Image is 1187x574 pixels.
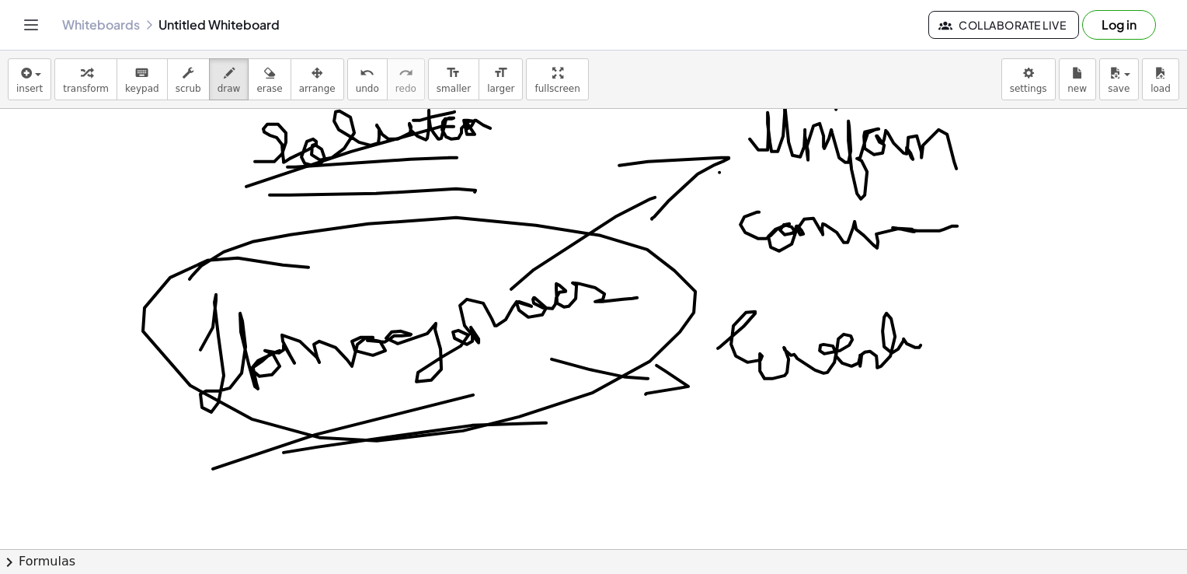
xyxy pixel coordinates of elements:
[63,83,109,94] span: transform
[209,58,249,100] button: draw
[134,64,149,82] i: keyboard
[1010,83,1047,94] span: settings
[479,58,523,100] button: format_sizelarger
[1150,83,1171,94] span: load
[176,83,201,94] span: scrub
[1067,83,1087,94] span: new
[1082,10,1156,40] button: Log in
[256,83,282,94] span: erase
[387,58,425,100] button: redoredo
[487,83,514,94] span: larger
[526,58,588,100] button: fullscreen
[534,83,580,94] span: fullscreen
[19,12,44,37] button: Toggle navigation
[493,64,508,82] i: format_size
[1108,83,1130,94] span: save
[1001,58,1056,100] button: settings
[942,18,1066,32] span: Collaborate Live
[54,58,117,100] button: transform
[167,58,210,100] button: scrub
[356,83,379,94] span: undo
[360,64,374,82] i: undo
[248,58,291,100] button: erase
[446,64,461,82] i: format_size
[125,83,159,94] span: keypad
[299,83,336,94] span: arrange
[399,64,413,82] i: redo
[437,83,471,94] span: smaller
[1142,58,1179,100] button: load
[347,58,388,100] button: undoundo
[291,58,344,100] button: arrange
[16,83,43,94] span: insert
[428,58,479,100] button: format_sizesmaller
[1059,58,1096,100] button: new
[8,58,51,100] button: insert
[928,11,1079,39] button: Collaborate Live
[395,83,416,94] span: redo
[218,83,241,94] span: draw
[117,58,168,100] button: keyboardkeypad
[1099,58,1139,100] button: save
[62,17,140,33] a: Whiteboards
